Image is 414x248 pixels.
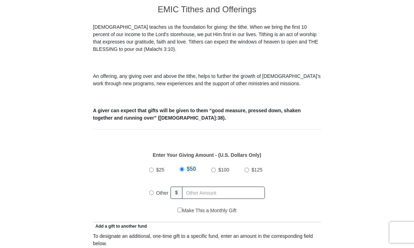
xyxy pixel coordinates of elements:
input: Make This a Monthly Gift [178,208,182,213]
label: Make This a Monthly Gift [178,207,236,215]
span: $25 [156,167,164,173]
span: $125 [252,167,262,173]
div: To designate an additional, one-time gift to a specific fund, enter an amount in the correspondin... [93,233,321,248]
span: Add a gift to another fund [93,224,147,229]
span: $50 [187,166,196,172]
p: [DEMOGRAPHIC_DATA] teaches us the foundation for giving: the tithe. When we bring the first 10 pe... [93,24,321,53]
b: A giver can expect that gifts will be given to them “good measure, pressed down, shaken together ... [93,108,301,121]
span: Other [156,190,168,196]
input: Other Amount [182,187,265,199]
span: $100 [218,167,229,173]
p: An offering, any giving over and above the tithe, helps to further the growth of [DEMOGRAPHIC_DAT... [93,73,321,88]
strong: Enter Your Giving Amount - (U.S. Dollars Only) [153,153,261,158]
span: $ [171,187,182,199]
